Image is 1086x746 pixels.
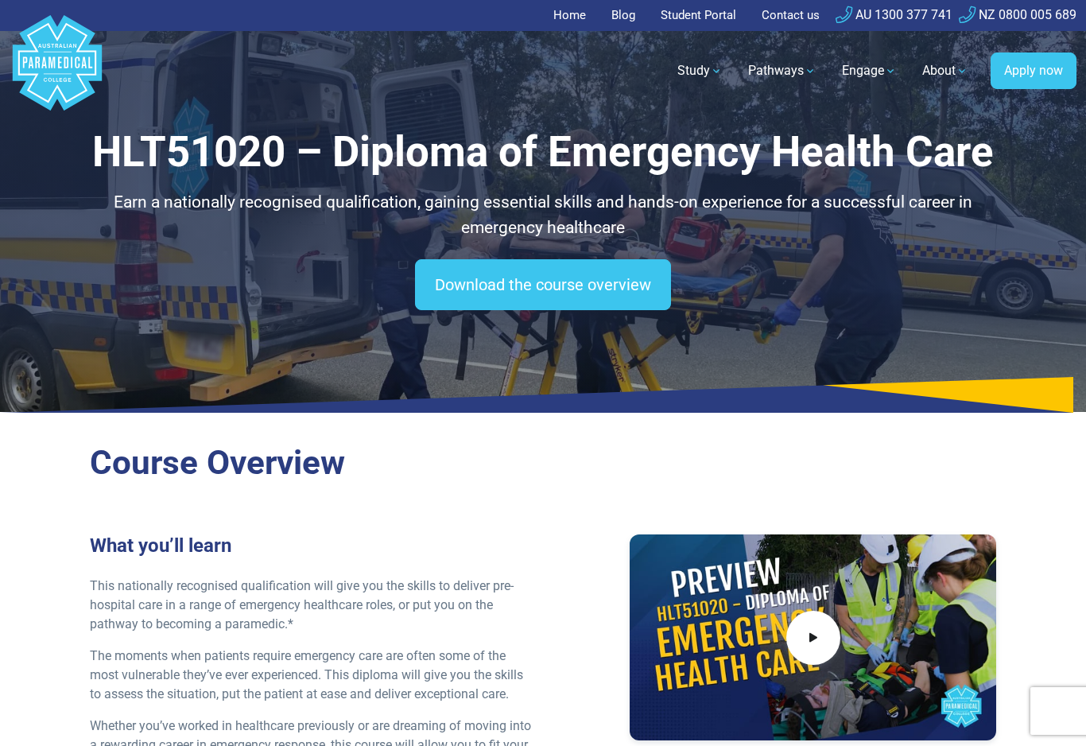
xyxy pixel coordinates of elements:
h1: HLT51020 – Diploma of Emergency Health Care [90,127,997,177]
a: Download the course overview [415,259,671,310]
a: Pathways [739,49,826,93]
a: NZ 0800 005 689 [959,7,1076,22]
p: This nationally recognised qualification will give you the skills to deliver pre-hospital care in... [90,577,533,634]
p: The moments when patients require emergency care are often some of the most vulnerable they’ve ev... [90,647,533,704]
a: Study [668,49,732,93]
a: About [913,49,978,93]
a: AU 1300 377 741 [836,7,952,22]
h2: Course Overview [90,443,997,484]
a: Engage [832,49,906,93]
a: Australian Paramedical College [10,31,105,111]
a: Apply now [991,52,1076,89]
p: Earn a nationally recognised qualification, gaining essential skills and hands-on experience for ... [90,190,997,240]
h3: What you’ll learn [90,534,533,558]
